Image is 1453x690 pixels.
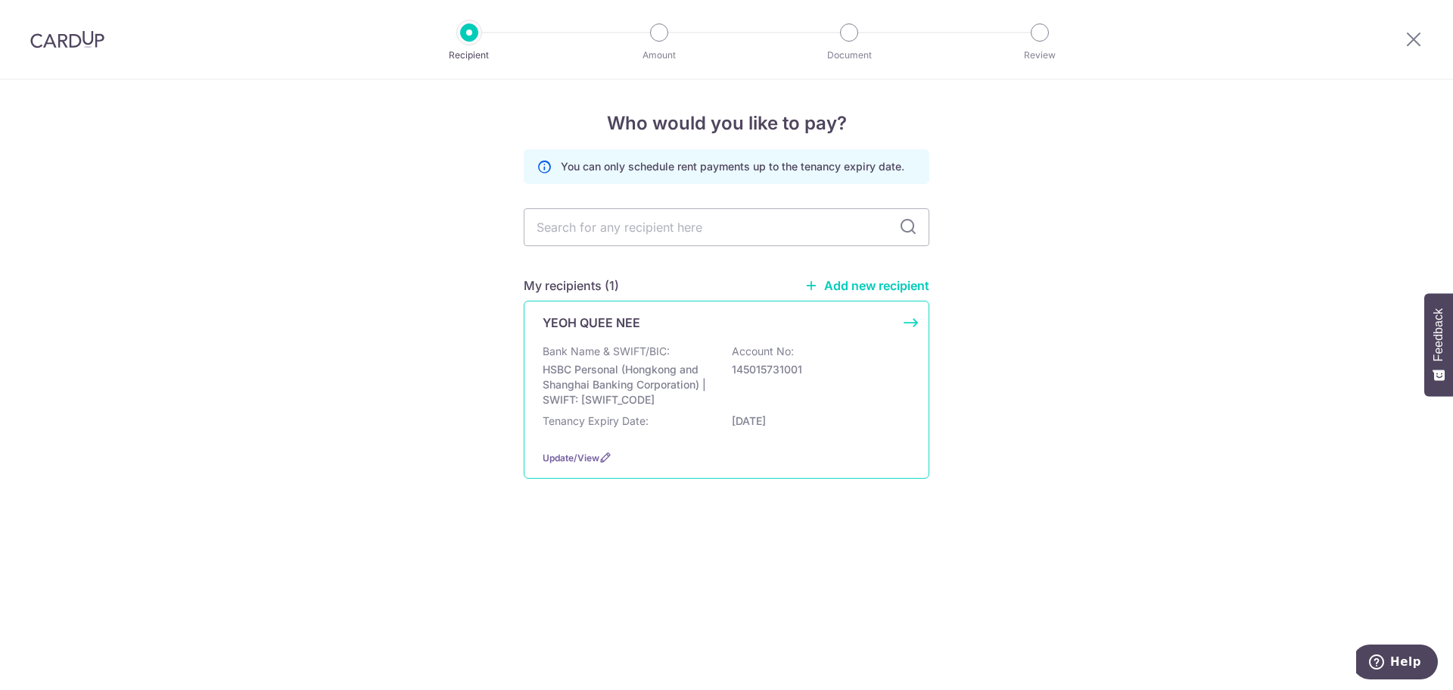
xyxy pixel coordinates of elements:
p: You can only schedule rent payments up to the tenancy expiry date. [561,159,904,174]
button: Feedback - Show survey [1424,293,1453,396]
iframe: Opens a widget where you can find more information [1356,645,1438,682]
h5: My recipients (1) [524,276,619,295]
img: CardUp [30,30,104,48]
a: Update/View [543,452,599,464]
p: Account No: [732,344,794,359]
p: Amount [603,48,715,63]
p: YEOH QUEE NEE [543,314,640,332]
a: Add new recipient [804,278,929,293]
p: HSBC Personal (Hongkong and Shanghai Banking Corporation) | SWIFT: [SWIFT_CODE] [543,362,712,407]
p: Review [984,48,1096,63]
p: Bank Name & SWIFT/BIC: [543,344,670,359]
span: Feedback [1432,308,1445,361]
p: 145015731001 [732,362,901,377]
input: Search for any recipient here [524,208,929,246]
p: [DATE] [732,414,901,429]
p: Tenancy Expiry Date: [543,414,649,429]
p: Recipient [413,48,525,63]
p: Document [793,48,905,63]
h4: Who would you like to pay? [524,110,929,137]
